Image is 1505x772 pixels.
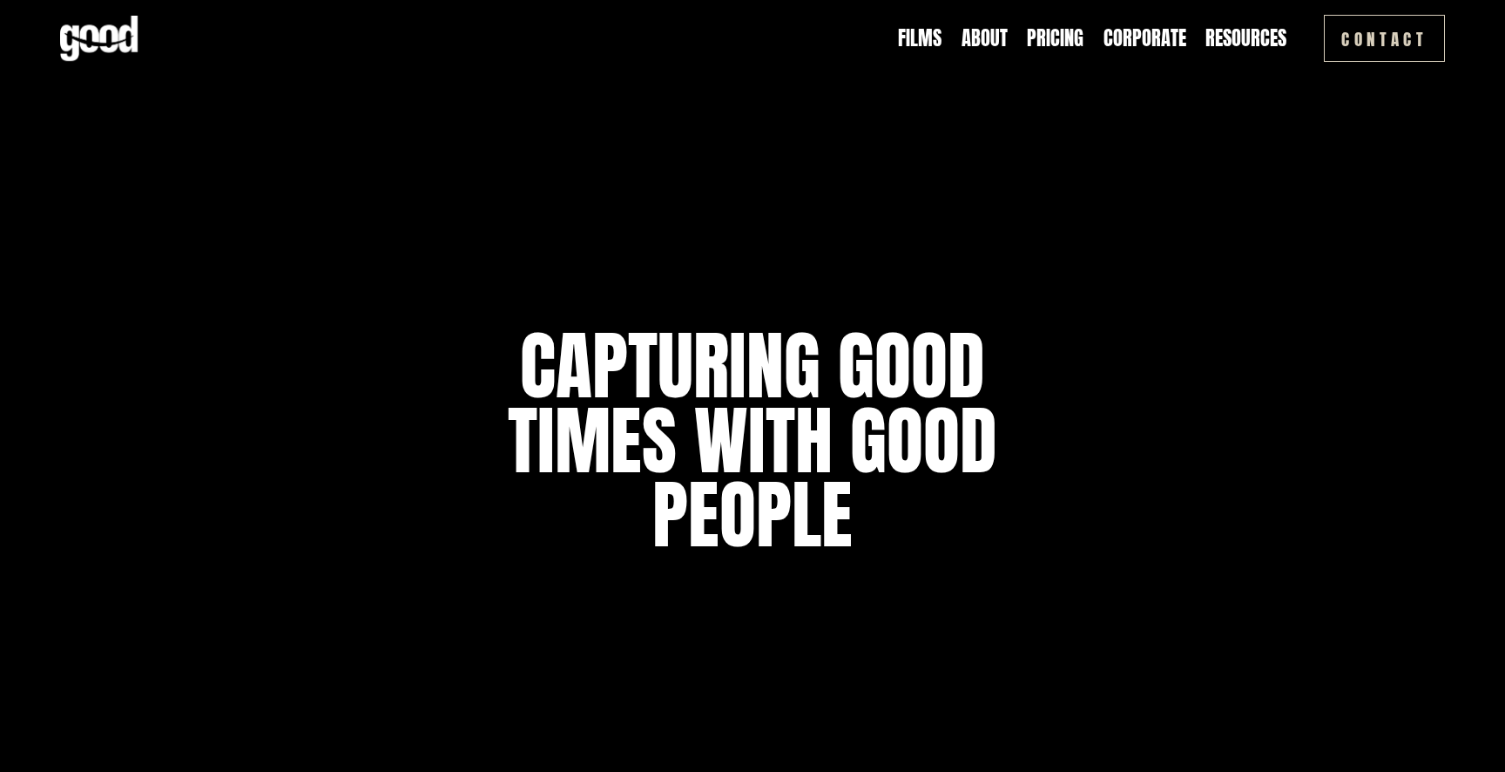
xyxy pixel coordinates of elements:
span: Resources [1205,27,1286,51]
img: Good Feeling Films [60,16,138,61]
a: Films [898,25,941,52]
a: About [962,25,1008,52]
a: folder dropdown [1205,25,1286,52]
a: Corporate [1103,25,1186,52]
h1: capturing good times with good people [448,328,1057,552]
a: Pricing [1027,25,1083,52]
a: Contact [1324,15,1445,62]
